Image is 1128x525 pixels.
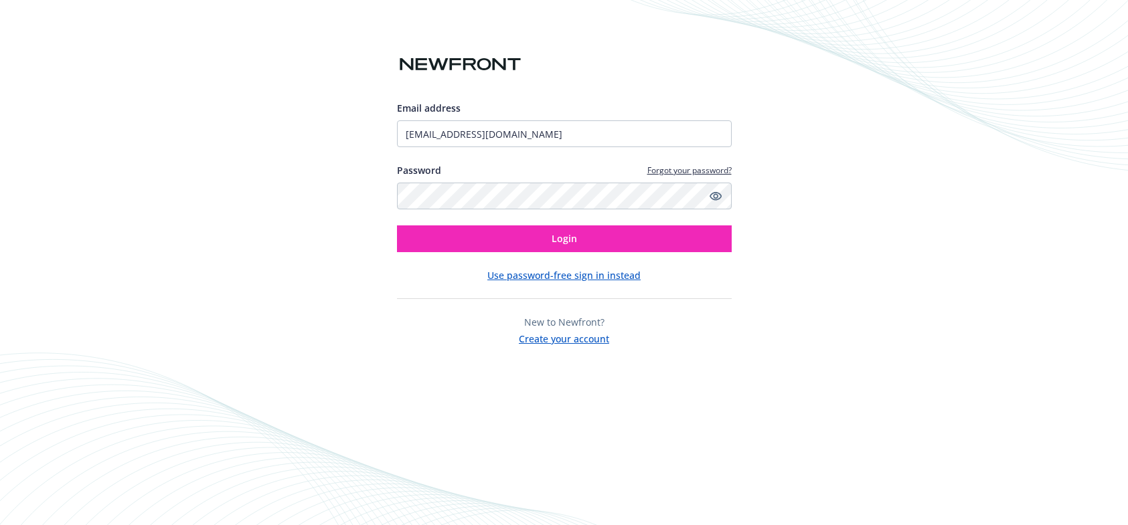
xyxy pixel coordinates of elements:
button: Create your account [519,329,609,346]
button: Login [397,225,732,252]
label: Password [397,163,441,177]
a: Forgot your password? [647,165,732,176]
input: Enter your password [397,183,732,209]
span: Email address [397,102,461,114]
input: Enter your email [397,120,732,147]
span: New to Newfront? [524,316,605,328]
span: Login [552,232,577,245]
a: Show password [708,188,724,204]
button: Use password-free sign in instead [487,268,641,282]
img: Newfront logo [397,53,523,76]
